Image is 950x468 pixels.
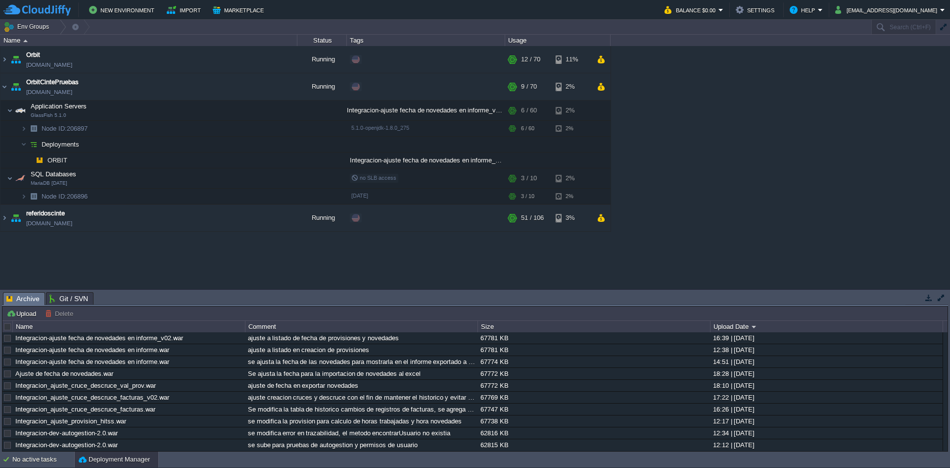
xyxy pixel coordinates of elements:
div: Se ajusta la fecha para la importacion de novedades al excel [245,368,477,379]
button: [EMAIL_ADDRESS][DOMAIN_NAME] [835,4,940,16]
a: Integracion-dev-autogestion-2.0.war [15,429,118,437]
div: Integracion-ajuste fecha de novedades en informe_v02.war [347,153,505,168]
div: se modifica error en trazabilidad, el metodo encontrarUsuario no existia [245,427,477,439]
img: AMDAwAAAACH5BAEAAAAALAAAAAABAAEAAAICRAEAOw== [27,137,41,152]
div: Usage [506,35,610,46]
a: Application ServersGlassFish 5.1.0 [30,103,88,110]
div: Running [297,73,347,100]
button: Import [167,4,204,16]
div: 2% [556,121,588,136]
div: Comment [246,321,477,332]
img: AMDAwAAAACH5BAEAAAAALAAAAAABAAEAAAICRAEAOw== [9,205,23,231]
span: Application Servers [30,102,88,110]
div: 14:51 | [DATE] [711,356,942,367]
div: 67781 KB [478,332,710,344]
div: 9 / 70 [521,73,537,100]
div: 16:26 | [DATE] [711,404,942,415]
img: AMDAwAAAACH5BAEAAAAALAAAAAABAAEAAAICRAEAOw== [23,40,28,42]
a: Node ID:206896 [41,192,89,201]
a: [DOMAIN_NAME] [26,218,72,228]
div: se ajusta la fecha de las novedades para mostrarla en el informe exportado a excel. [245,356,477,367]
img: AMDAwAAAACH5BAEAAAAALAAAAAABAAEAAAICRAEAOw== [27,153,33,168]
div: ajuste a listado de fecha de provisiones y novedades [245,332,477,344]
div: Name [1,35,297,46]
img: AMDAwAAAACH5BAEAAAAALAAAAAABAAEAAAICRAEAOw== [33,153,47,168]
div: 3 / 10 [521,168,537,188]
div: 62815 KB [478,439,710,451]
button: Deployment Manager [79,455,150,465]
div: 12:38 | [DATE] [711,344,942,356]
div: 11% [556,46,588,73]
div: No active tasks [12,452,74,468]
a: Deployments [41,140,81,149]
span: 206896 [41,192,89,201]
div: ajuste de fecha en exportar novedades [245,380,477,391]
span: GlassFish 5.1.0 [31,112,66,118]
a: [DOMAIN_NAME] [26,87,72,97]
div: 3 / 10 [521,189,534,204]
div: 12 / 70 [521,46,540,73]
div: Tags [347,35,505,46]
div: 12:17 | [DATE] [711,416,942,427]
img: CloudJiffy [3,4,71,16]
a: ORBIT [47,156,69,164]
img: AMDAwAAAACH5BAEAAAAALAAAAAABAAEAAAICRAEAOw== [9,73,23,100]
img: AMDAwAAAACH5BAEAAAAALAAAAAABAAEAAAICRAEAOw== [0,73,8,100]
div: 18:10 | [DATE] [711,380,942,391]
div: 6 / 60 [521,101,537,120]
div: se sube para pruebas de autogestion y permisos de usuario [245,439,477,451]
span: no SLB access [351,175,396,181]
button: Upload [6,309,39,318]
div: 67781 KB [478,344,710,356]
img: AMDAwAAAACH5BAEAAAAALAAAAAABAAEAAAICRAEAOw== [9,46,23,73]
div: 62816 KB [478,427,710,439]
div: 2% [556,168,588,188]
div: se modifica la provision para calculo de horas trabajadas y hora novedades [245,416,477,427]
a: Integracion_ajuste_cruce_descruce_facturas.war [15,406,155,413]
div: 67772 KB [478,368,710,379]
a: Orbit [26,50,40,60]
div: 12:34 | [DATE] [711,427,942,439]
span: 5.1.0-openjdk-1.8.0_275 [351,125,409,131]
img: AMDAwAAAACH5BAEAAAAALAAAAAABAAEAAAICRAEAOw== [13,101,27,120]
div: 67747 KB [478,404,710,415]
img: AMDAwAAAACH5BAEAAAAALAAAAAABAAEAAAICRAEAOw== [0,205,8,231]
button: Settings [736,4,777,16]
div: 12:12 | [DATE] [711,439,942,451]
a: [DOMAIN_NAME] [26,60,72,70]
span: 206897 [41,124,89,133]
button: Balance $0.00 [665,4,718,16]
img: AMDAwAAAACH5BAEAAAAALAAAAAABAAEAAAICRAEAOw== [27,189,41,204]
div: ajuste creacion cruces y descruce con el fin de mantener el historico y evitar recalculos en line... [245,392,477,403]
div: 2% [556,189,588,204]
span: Git / SVN [49,293,88,305]
span: Node ID: [42,193,67,200]
img: AMDAwAAAACH5BAEAAAAALAAAAAABAAEAAAICRAEAOw== [21,137,27,152]
div: Running [297,46,347,73]
div: 67772 KB [478,380,710,391]
button: Marketplace [213,4,267,16]
span: SQL Databases [30,170,78,178]
span: Archive [6,293,40,305]
a: Node ID:206897 [41,124,89,133]
div: Status [298,35,346,46]
a: Integracion-ajuste fecha de novedades en informe.war [15,358,169,365]
a: OrbitCintePruebas [26,77,79,87]
button: Delete [45,309,76,318]
div: Name [13,321,245,332]
span: Node ID: [42,125,67,132]
div: Integracion-ajuste fecha de novedades en informe_v02.war [347,101,505,120]
a: Integracion-ajuste fecha de novedades en informe_v02.war [15,334,183,342]
div: 2% [556,73,588,100]
div: 67738 KB [478,416,710,427]
a: Integracion-ajuste fecha de novedades en informe.war [15,346,169,354]
button: New Environment [89,4,157,16]
img: AMDAwAAAACH5BAEAAAAALAAAAAABAAEAAAICRAEAOw== [21,121,27,136]
img: AMDAwAAAACH5BAEAAAAALAAAAAABAAEAAAICRAEAOw== [27,121,41,136]
div: Upload Date [711,321,943,332]
a: Ajuste de fecha de novedades.war [15,370,113,377]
